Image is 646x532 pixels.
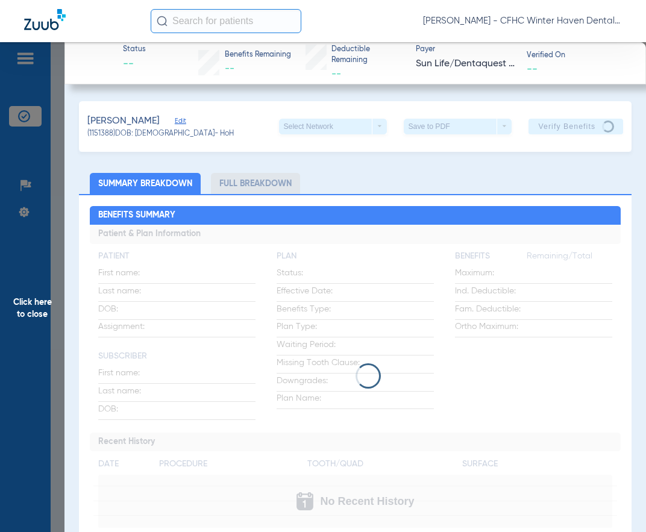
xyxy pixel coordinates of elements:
span: Edit [175,117,186,128]
img: Zuub Logo [24,9,66,30]
span: -- [225,64,234,74]
span: [PERSON_NAME] - CFHC Winter Haven Dental [423,15,622,27]
span: Sun Life/Dentaquest - AI [416,57,516,72]
span: Status [123,45,146,55]
iframe: Chat Widget [586,474,646,532]
span: -- [527,62,538,75]
li: Summary Breakdown [90,173,201,194]
span: [PERSON_NAME] [87,114,160,129]
img: Search Icon [157,16,168,27]
h2: Benefits Summary [90,206,621,225]
span: (1151388) DOB: [DEMOGRAPHIC_DATA] - HoH [87,129,234,140]
span: Benefits Remaining [225,50,291,61]
span: -- [331,69,341,79]
span: -- [123,57,146,72]
input: Search for patients [151,9,301,33]
span: Payer [416,45,516,55]
span: Verified On [527,51,627,61]
li: Full Breakdown [211,173,300,194]
span: Deductible Remaining [331,45,405,66]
